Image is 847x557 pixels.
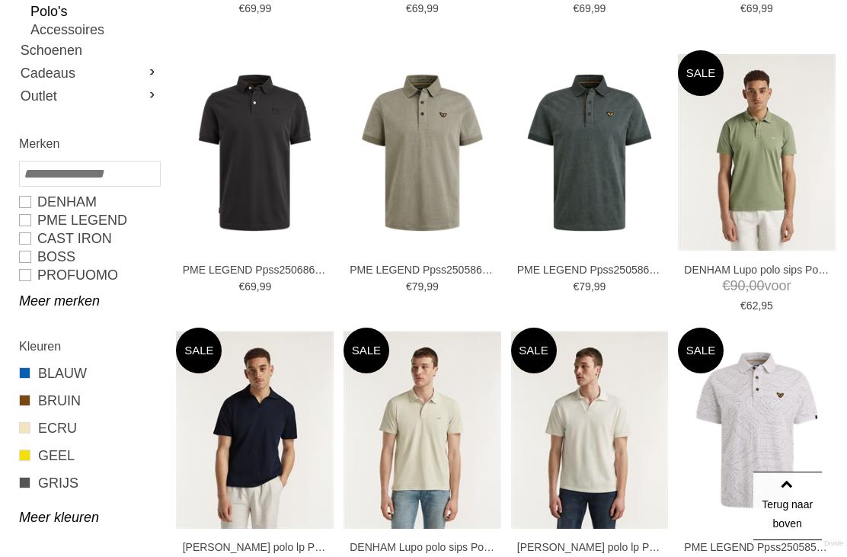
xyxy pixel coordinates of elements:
a: GEEL [19,446,159,466]
img: DENHAM Tony polo lp Polo's [511,331,669,529]
h2: Merken [19,134,159,153]
a: ECRU [19,418,159,438]
a: Outlet [19,85,159,107]
a: Meer kleuren [19,508,159,527]
img: PME LEGEND Ppss2506866 Polo's [176,74,334,232]
a: PME LEGEND Ppss2505860 Polo's [517,263,662,277]
span: 69 [412,2,424,14]
span: € [574,280,580,293]
span: € [406,2,412,14]
span: € [238,280,245,293]
span: 99 [594,2,606,14]
img: DENHAM Tony polo lp Polo's [176,331,334,529]
span: € [238,2,245,14]
img: PME LEGEND Ppss2505860 Polo's [344,74,501,232]
span: , [423,280,427,293]
span: € [740,2,746,14]
span: voor [684,277,829,296]
span: 69 [245,2,257,14]
a: Cadeaus [19,62,159,85]
span: € [722,278,730,293]
a: Accessoires [30,21,159,39]
span: , [745,278,749,293]
a: PME LEGEND Ppss2505860 Polo's [350,263,494,277]
a: PME LEGEND [19,211,159,229]
span: 99 [594,280,606,293]
span: 99 [260,2,272,14]
span: , [591,280,594,293]
span: 99 [260,280,272,293]
a: GRIJS [19,473,159,493]
span: , [591,2,594,14]
span: 90 [730,278,745,293]
img: PME LEGEND Ppss2505859 Polo's [678,351,836,509]
span: , [758,2,761,14]
a: Meer merken [19,292,159,310]
span: , [423,2,427,14]
img: DENHAM Lupo polo sips Polo's [678,54,836,251]
img: DENHAM Lupo polo sips Polo's [344,331,501,529]
a: BRUIN [19,391,159,411]
span: , [758,299,761,312]
a: DENHAM [19,193,159,211]
a: PROFUOMO [19,266,159,284]
a: BOSS [19,248,159,266]
span: 69 [245,280,257,293]
span: 99 [761,2,773,14]
a: PME LEGEND Ppss2506866 Polo's [183,263,328,277]
span: € [740,299,746,312]
span: € [574,2,580,14]
a: DENHAM Lupo polo sips Polo's [350,540,494,554]
span: , [257,2,260,14]
span: , [257,280,260,293]
span: 00 [749,278,764,293]
span: 95 [761,299,773,312]
a: DENHAM Lupo polo sips Polo's [684,263,829,277]
span: 69 [579,2,591,14]
span: 99 [427,280,439,293]
img: PME LEGEND Ppss2505860 Polo's [511,74,669,232]
span: 99 [427,2,439,14]
span: 62 [746,299,759,312]
span: 79 [579,280,591,293]
a: CAST IRON [19,229,159,248]
a: [PERSON_NAME] polo lp Polo's [517,540,662,554]
a: Polo's [30,2,159,21]
a: PME LEGEND Ppss2505859 Polo's [684,540,829,554]
a: BLAUW [19,363,159,383]
span: 69 [746,2,759,14]
a: [PERSON_NAME] polo lp Polo's [183,540,328,554]
span: 79 [412,280,424,293]
span: € [406,280,412,293]
h2: Kleuren [19,337,159,356]
a: Schoenen [19,39,159,62]
a: Terug naar boven [753,472,822,540]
